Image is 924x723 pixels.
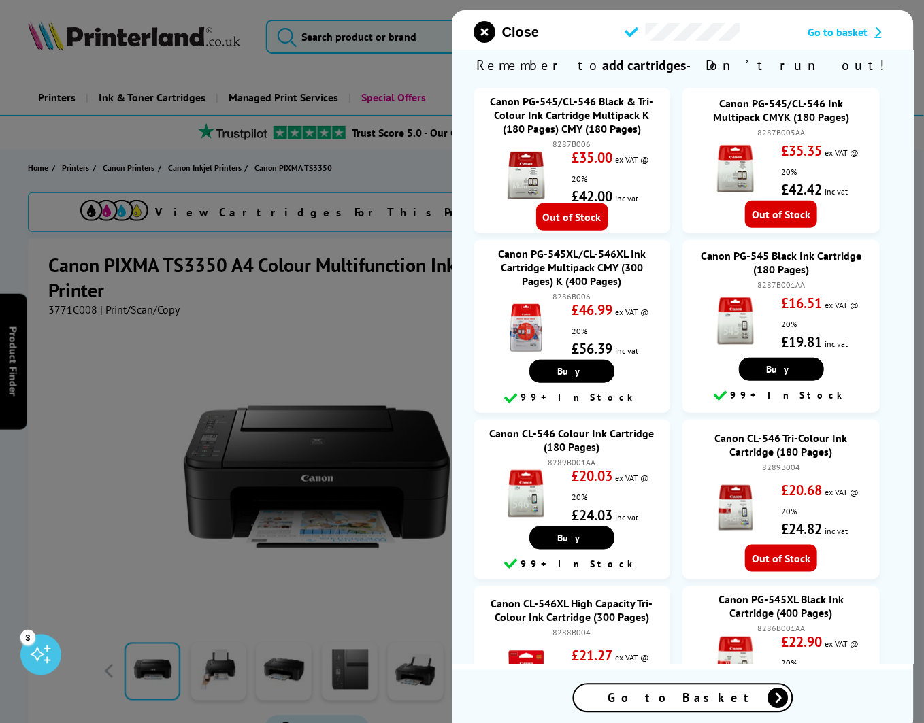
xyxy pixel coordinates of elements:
strong: £22.90 [781,634,822,652]
div: 8287B006 [487,139,657,149]
img: Canon CL-546 Colour Ink Cartridge (180 Pages) [502,470,550,518]
a: Canon PG-545/CL-546 Black & Tri-Colour Ink Cartridge Multipack K (180 Pages) CMY (180 Pages) [491,95,654,135]
strong: £16.51 [781,295,822,312]
span: ex VAT @ 20% [781,487,859,516]
strong: £35.00 [572,149,613,167]
div: 8286B006 [487,291,657,301]
button: close modal [474,21,539,43]
span: inc vat [825,339,848,349]
strong: £35.35 [781,142,822,160]
strong: £42.00 [572,188,613,205]
img: Canon PG-545/CL-546 Black & Tri-Colour Ink Cartridge Multipack K (180 Pages) CMY (180 Pages) [502,152,550,199]
strong: £24.82 [781,520,822,538]
img: Canon CL-546 Tri-Colour Ink Cartridge (180 Pages) [712,484,759,532]
span: ex VAT @ 20% [781,300,859,329]
div: 8287B001AA [696,280,865,290]
div: 3 [20,630,35,645]
span: inc vat [616,346,639,356]
div: 8289B001AA [487,457,657,467]
strong: £56.39 [572,340,613,358]
span: inc vat [616,512,639,522]
img: Canon PG-545XL/CL-546XL Ink Cartridge Multipack CMY (300 Pages) K (400 Pages) [502,304,550,352]
strong: £20.03 [572,467,613,485]
div: 99+ In Stock [689,388,872,404]
span: Buy [557,365,587,377]
span: Out of Stock [745,201,817,228]
div: 8288B004 [487,628,657,638]
div: 8286B001AA [696,624,865,634]
img: Canon PG-545 Black Ink Cartridge (180 Pages) [712,297,759,345]
a: Canon PG-545XL/CL-546XL Ink Cartridge Multipack CMY (300 Pages) K (400 Pages) [498,247,646,288]
span: inc vat [825,526,848,536]
div: 8289B004 [696,462,865,472]
a: Canon PG-545 Black Ink Cartridge (180 Pages) [701,249,861,276]
img: Canon CL-546XL High Capacity Tri-Colour Ink Cartridge (300 Pages) [502,650,550,698]
a: Canon PG-545XL Black Ink Cartridge (400 Pages) [719,593,844,620]
span: Remember to - Don’t run out! [452,50,914,81]
strong: £19.81 [781,333,822,351]
img: Canon PG-545XL Black Ink Cartridge (400 Pages) [712,637,759,684]
div: 99+ In Stock [480,556,663,573]
a: Canon CL-546 Tri-Colour Ink Cartridge (180 Pages) [715,431,848,458]
img: Canon PG-545/CL-546 Ink Multipack CMYK (180 Pages) [712,145,759,192]
b: add cartridges [603,56,687,74]
strong: £21.27 [572,648,613,665]
a: Go to Basket [573,684,793,713]
div: 99+ In Stock [480,390,663,406]
span: inc vat [825,186,848,197]
span: Out of Stock [745,545,817,572]
span: Out of Stock [536,203,608,231]
a: Canon CL-546 Colour Ink Cartridge (180 Pages) [490,426,655,454]
strong: £24.03 [572,507,613,524]
span: Go to basket [808,25,868,39]
span: Go to Basket [608,690,758,706]
a: Go to basket [808,25,892,39]
span: Buy [767,363,796,375]
span: inc vat [616,193,639,203]
strong: £46.99 [572,301,613,319]
span: Close [502,24,539,40]
span: Buy [557,532,587,544]
strong: £20.68 [781,482,822,499]
div: 8287B005AA [696,127,865,137]
a: Canon CL-546XL High Capacity Tri-Colour Ink Cartridge (300 Pages) [491,597,653,624]
strong: £42.42 [781,181,822,199]
a: Canon PG-545/CL-546 Ink Multipack CMYK (180 Pages) [713,97,849,124]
